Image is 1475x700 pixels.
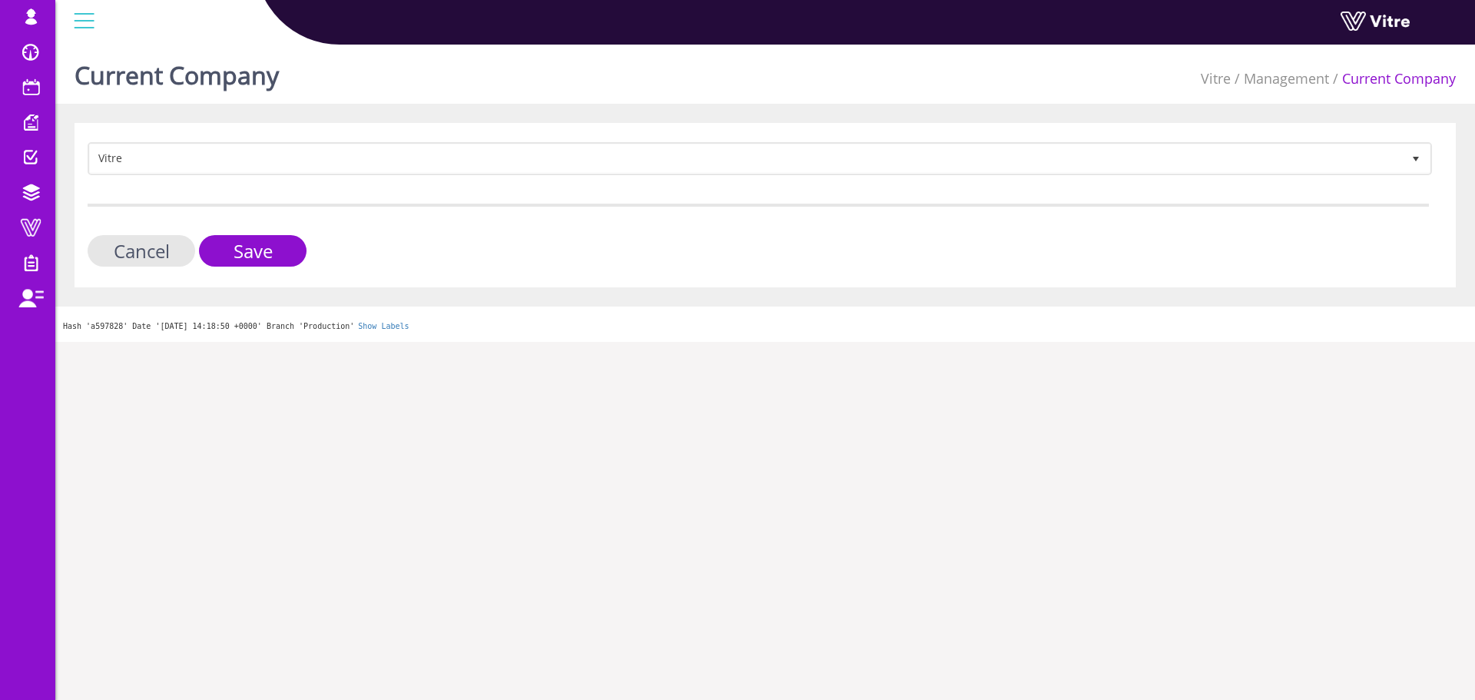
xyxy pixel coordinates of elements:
li: Current Company [1329,69,1456,89]
span: Hash 'a597828' Date '[DATE] 14:18:50 +0000' Branch 'Production' [63,322,354,330]
a: Vitre [1201,69,1231,88]
input: Cancel [88,235,195,267]
h1: Current Company [75,38,279,104]
a: Show Labels [358,322,409,330]
span: select [1402,144,1430,172]
li: Management [1231,69,1329,89]
span: Vitre [90,144,1402,172]
input: Save [199,235,307,267]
